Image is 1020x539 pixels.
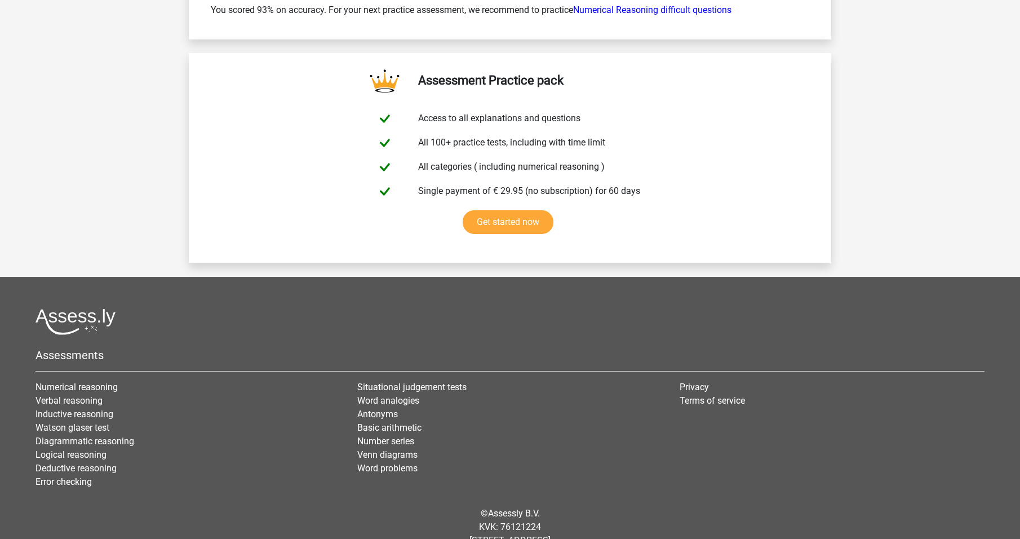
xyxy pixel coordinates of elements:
a: Word problems [357,463,418,474]
a: Numerical reasoning [36,382,118,392]
a: Venn diagrams [357,449,418,460]
a: Number series [357,436,414,447]
a: Assessly B.V. [488,508,540,519]
img: Assessly logo [36,308,116,335]
p: You scored 93% on accuracy. For your next practice assessment, we recommend to practice [211,3,809,17]
a: Antonyms [357,409,398,419]
a: Deductive reasoning [36,463,117,474]
a: Watson glaser test [36,422,109,433]
a: Privacy [680,382,709,392]
a: Inductive reasoning [36,409,113,419]
a: Error checking [36,476,92,487]
a: Basic arithmetic [357,422,422,433]
a: Numerical Reasoning difficult questions [573,5,731,15]
a: Diagrammatic reasoning [36,436,134,447]
a: Get started now [463,210,553,234]
a: Word analogies [357,395,419,406]
a: Terms of service [680,395,745,406]
h5: Assessments [36,348,984,362]
a: Verbal reasoning [36,395,103,406]
a: Situational judgement tests [357,382,467,392]
a: Logical reasoning [36,449,107,460]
